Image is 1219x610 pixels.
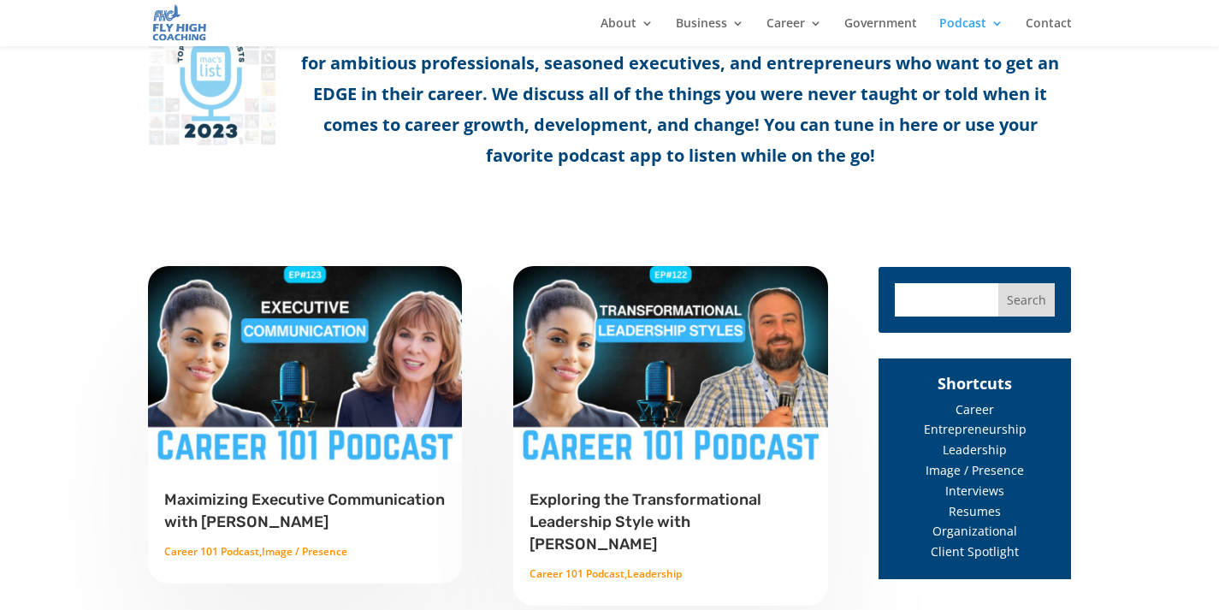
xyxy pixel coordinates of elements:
[943,441,1007,458] a: Leadership
[627,566,682,581] a: Leadership
[164,544,259,559] a: Career 101 Podcast
[147,265,464,463] img: Maximizing Executive Communication with Laurie Schloff
[530,490,761,554] a: Exploring the Transformational Leadership Style with [PERSON_NAME]
[148,17,1072,171] p: Welcome to the Career 101 Podcast, hosted by our very own [PERSON_NAME]. This is a place for ambi...
[931,543,1019,560] a: Client Spotlight
[151,3,208,42] img: Fly High Coaching
[926,462,1024,478] a: Image / Presence
[956,401,994,418] a: Career
[530,564,812,584] p: ,
[939,17,1003,46] a: Podcast
[998,283,1055,317] input: Search
[945,483,1004,499] a: Interviews
[262,544,347,559] a: Image / Presence
[949,503,1001,519] a: Resumes
[1026,17,1072,46] a: Contact
[601,17,654,46] a: About
[766,17,822,46] a: Career
[164,490,445,531] a: Maximizing Executive Communication with [PERSON_NAME]
[676,17,744,46] a: Business
[938,373,1012,394] span: Shortcuts
[924,421,1027,437] a: Entrepreneurship
[530,566,624,581] a: Career 101 Podcast
[844,17,917,46] a: Government
[512,265,829,463] img: Exploring the Transformational Leadership Style with Hakim Lakhdar
[932,523,1017,539] a: Organizational
[164,542,447,562] p: ,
